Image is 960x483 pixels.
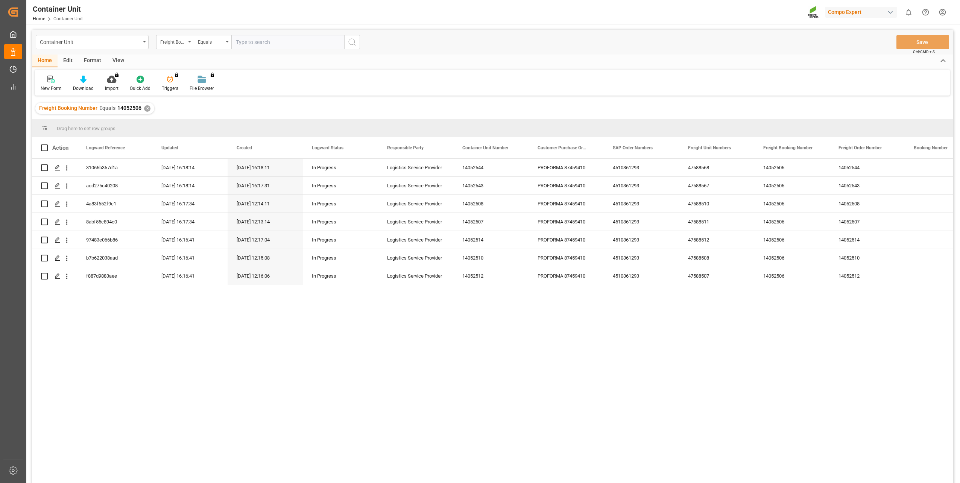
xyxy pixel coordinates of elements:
div: [DATE] 12:17:04 [228,231,303,249]
div: [DATE] 16:18:11 [228,159,303,176]
div: PROFORMA 87459410 [529,249,604,267]
span: Container Unit Number [462,145,508,150]
button: open menu [194,35,231,49]
div: 14052508 [453,195,529,213]
span: Freight Booking Number [39,105,97,111]
span: Freight Order Number [838,145,882,150]
div: 14052506 [754,177,829,194]
div: 47588510 [679,195,754,213]
div: Logistics Service Provider [378,177,453,194]
div: 4510361293 [604,249,679,267]
span: Ctrl/CMD + S [913,49,935,55]
div: PROFORMA 87459410 [529,195,604,213]
span: Equals [99,105,115,111]
div: Logistics Service Provider [378,231,453,249]
div: 14052510 [829,249,905,267]
button: open menu [36,35,149,49]
div: 4510361293 [604,267,679,285]
div: 14052508 [829,195,905,213]
div: 47588511 [679,213,754,231]
div: Press SPACE to select this row. [32,177,77,195]
img: Screenshot%202023-09-29%20at%2010.02.21.png_1712312052.png [808,6,820,19]
button: Save [896,35,949,49]
div: Logistics Service Provider [378,159,453,176]
div: Quick Add [130,85,150,92]
div: 14052506 [754,231,829,249]
div: In Progress [312,231,369,249]
div: [DATE] 16:17:34 [152,195,228,213]
div: Download [73,85,94,92]
div: New Form [41,85,62,92]
span: Customer Purchase Order Numbers [538,145,588,150]
div: 14052512 [829,267,905,285]
div: [DATE] 16:16:41 [152,231,228,249]
div: [DATE] 16:18:14 [152,159,228,176]
div: 14052506 [754,267,829,285]
span: Created [237,145,252,150]
span: Freight Booking Number [763,145,813,150]
div: Logistics Service Provider [378,267,453,285]
div: 14052514 [453,231,529,249]
div: Home [32,55,58,67]
div: 47588508 [679,249,754,267]
div: 4510361293 [604,195,679,213]
a: Home [33,16,45,21]
div: [DATE] 12:16:06 [228,267,303,285]
span: Booking Number [914,145,948,150]
div: f887d9883aee [77,267,152,285]
div: Container Unit [33,3,83,15]
button: Compo Expert [825,5,900,19]
div: 4510361293 [604,177,679,194]
div: Press SPACE to select this row. [32,267,77,285]
div: Logistics Service Provider [378,195,453,213]
span: Responsible Party [387,145,424,150]
div: 47588512 [679,231,754,249]
div: 14052507 [453,213,529,231]
span: Logward Status [312,145,343,150]
div: 4510361293 [604,159,679,176]
button: open menu [156,35,194,49]
div: Press SPACE to select this row. [32,213,77,231]
div: PROFORMA 87459410 [529,159,604,176]
div: Logistics Service Provider [378,249,453,267]
div: ✕ [144,105,150,112]
div: b7b622038aad [77,249,152,267]
div: Equals [198,37,223,46]
div: 31066b357d1a [77,159,152,176]
div: [DATE] 16:18:14 [152,177,228,194]
div: PROFORMA 87459410 [529,267,604,285]
div: Press SPACE to select this row. [32,249,77,267]
button: search button [344,35,360,49]
span: Freight Unit Numbers [688,145,731,150]
div: In Progress [312,177,369,194]
div: acd275c40208 [77,177,152,194]
div: [DATE] 12:13:14 [228,213,303,231]
div: 47588507 [679,267,754,285]
div: 47588567 [679,177,754,194]
div: 4510361293 [604,213,679,231]
div: Press SPACE to select this row. [32,159,77,177]
span: Logward Reference [86,145,125,150]
div: 14052544 [829,159,905,176]
div: Compo Expert [825,7,897,18]
div: 14052506 [754,159,829,176]
div: PROFORMA 87459410 [529,231,604,249]
span: 14052506 [117,105,141,111]
div: Edit [58,55,78,67]
div: View [107,55,130,67]
div: PROFORMA 87459410 [529,177,604,194]
div: 14052543 [453,177,529,194]
div: 14052510 [453,249,529,267]
div: In Progress [312,159,369,176]
div: 14052544 [453,159,529,176]
div: 14052543 [829,177,905,194]
div: Action [52,144,68,151]
button: Help Center [917,4,934,21]
div: 97483e066b86 [77,231,152,249]
div: In Progress [312,195,369,213]
div: In Progress [312,213,369,231]
div: 8abf55c894e0 [77,213,152,231]
div: [DATE] 12:14:11 [228,195,303,213]
div: Press SPACE to select this row. [32,231,77,249]
div: Format [78,55,107,67]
